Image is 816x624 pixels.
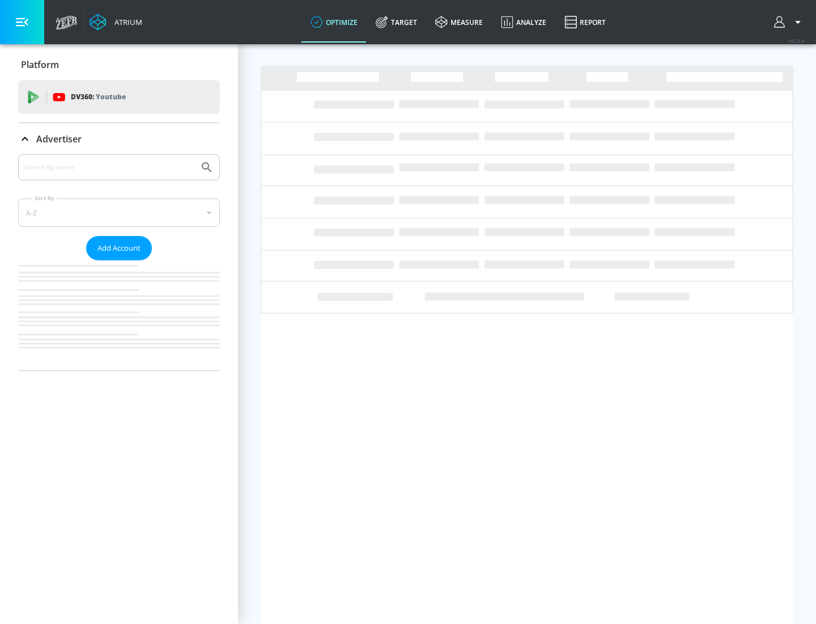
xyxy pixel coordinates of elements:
div: A-Z [18,199,220,227]
a: Report [555,2,615,43]
p: Platform [21,58,59,71]
button: Add Account [86,236,152,260]
div: Advertiser [18,154,220,370]
a: Analyze [492,2,555,43]
a: measure [426,2,492,43]
span: v 4.25.4 [789,37,805,44]
input: Search by name [23,160,194,175]
label: Sort By [32,195,57,202]
a: Atrium [90,14,142,31]
div: Platform [18,49,220,81]
nav: list of Advertiser [18,260,220,370]
div: Advertiser [18,123,220,155]
p: Youtube [96,91,126,103]
div: DV360: Youtube [18,80,220,114]
a: Target [367,2,426,43]
div: Atrium [110,17,142,27]
span: Add Account [97,242,141,255]
p: DV360: [71,91,126,103]
p: Advertiser [36,133,82,145]
a: optimize [301,2,367,43]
